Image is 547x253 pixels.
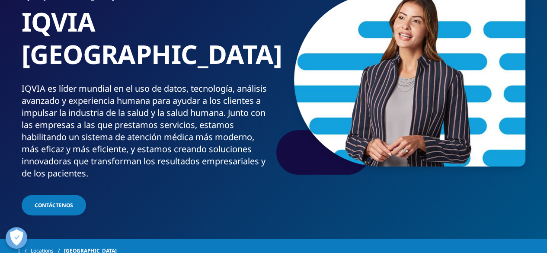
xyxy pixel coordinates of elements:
h1: IQVIA [GEOGRAPHIC_DATA] [22,6,270,83]
button: Abrir preferencias [6,227,27,249]
div: IQVIA es líder mundial en el uso de datos, tecnología, análisis avanzado y experiencia humana par... [22,83,270,179]
a: Contáctenos [22,195,86,215]
span: Contáctenos [35,202,73,209]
